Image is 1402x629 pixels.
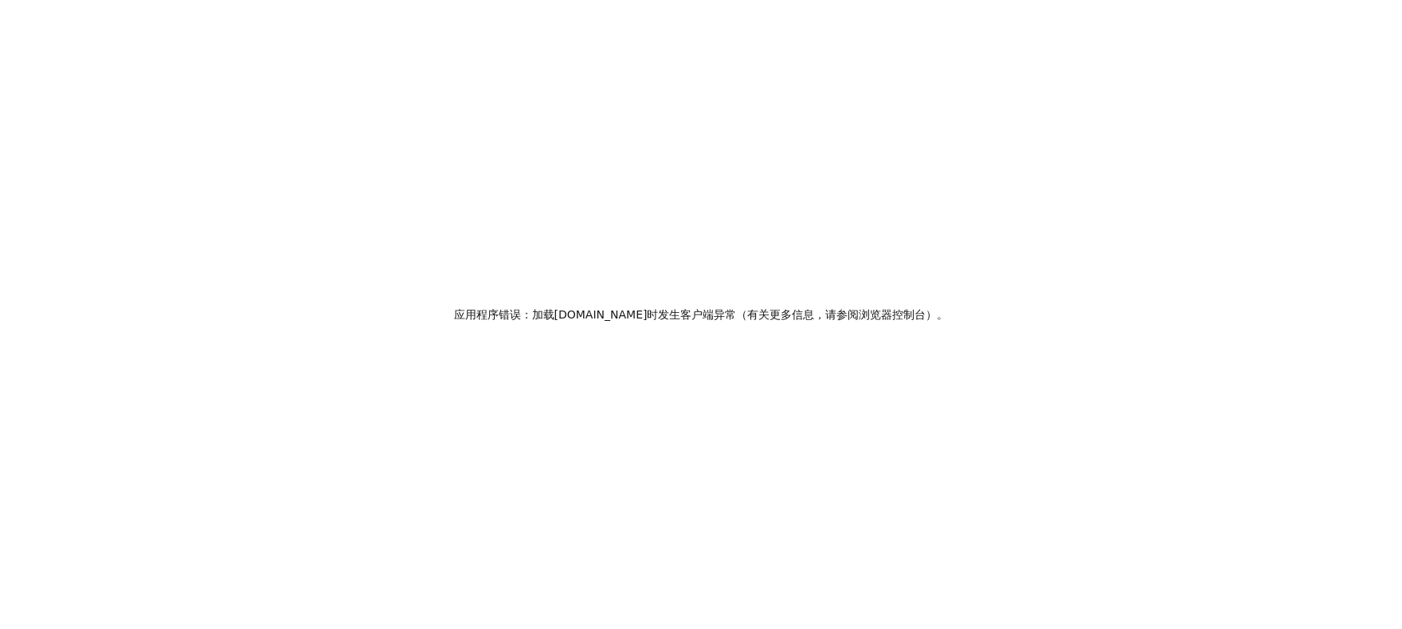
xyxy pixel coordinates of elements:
font: 时发生 [647,308,680,321]
font: 浏览器控制台）。 [859,308,948,321]
font: [DOMAIN_NAME] [554,308,648,321]
font: （ [736,308,747,321]
font: 应用程序错误：加载 [454,308,554,321]
font: 客户端异常 [680,308,736,321]
font: 有关更多信息，请参阅 [747,308,859,321]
